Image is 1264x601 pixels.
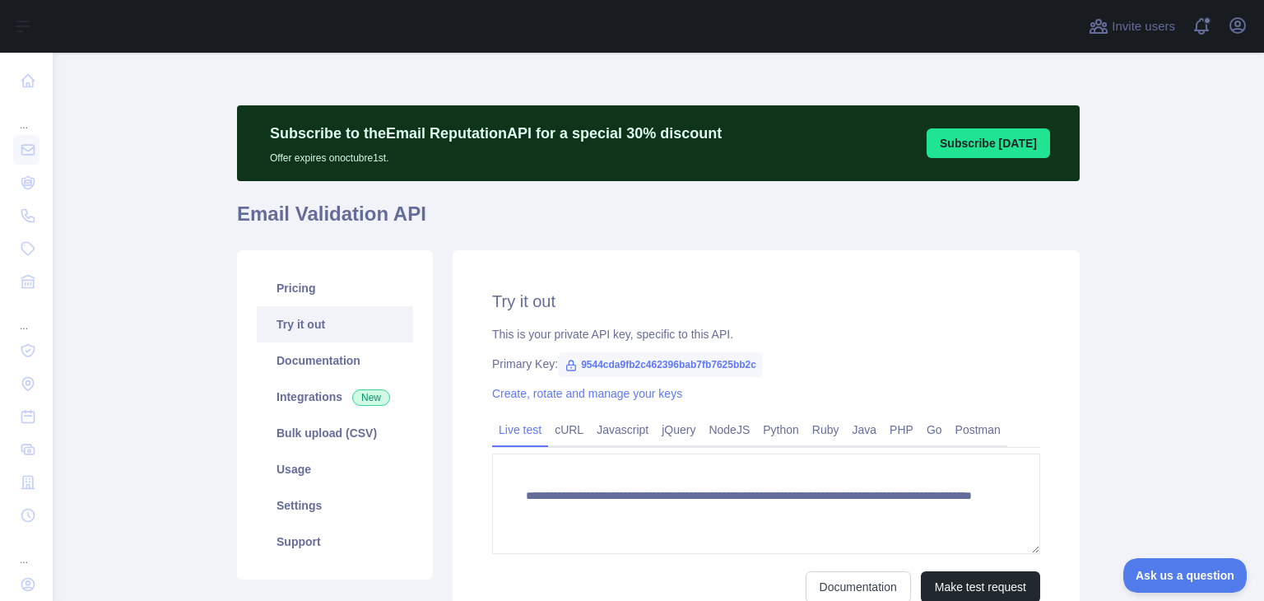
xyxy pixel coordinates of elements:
[1112,17,1175,36] span: Invite users
[806,417,846,443] a: Ruby
[927,128,1050,158] button: Subscribe [DATE]
[492,417,548,443] a: Live test
[492,326,1040,342] div: This is your private API key, specific to this API.
[257,487,413,524] a: Settings
[492,290,1040,313] h2: Try it out
[655,417,702,443] a: jQuery
[237,201,1080,240] h1: Email Validation API
[949,417,1007,443] a: Postman
[920,417,949,443] a: Go
[257,415,413,451] a: Bulk upload (CSV)
[257,451,413,487] a: Usage
[590,417,655,443] a: Javascript
[270,145,722,165] p: Offer expires on octubre 1st.
[702,417,756,443] a: NodeJS
[13,533,39,566] div: ...
[13,99,39,132] div: ...
[257,379,413,415] a: Integrations New
[756,417,806,443] a: Python
[883,417,920,443] a: PHP
[257,524,413,560] a: Support
[548,417,590,443] a: cURL
[1123,558,1248,593] iframe: Toggle Customer Support
[13,300,39,333] div: ...
[257,270,413,306] a: Pricing
[352,389,390,406] span: New
[257,342,413,379] a: Documentation
[846,417,884,443] a: Java
[1085,13,1178,40] button: Invite users
[270,122,722,145] p: Subscribe to the Email Reputation API for a special 30 % discount
[558,352,763,377] span: 9544cda9fb2c462396bab7fb7625bb2c
[492,387,682,400] a: Create, rotate and manage your keys
[492,356,1040,372] div: Primary Key:
[257,306,413,342] a: Try it out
